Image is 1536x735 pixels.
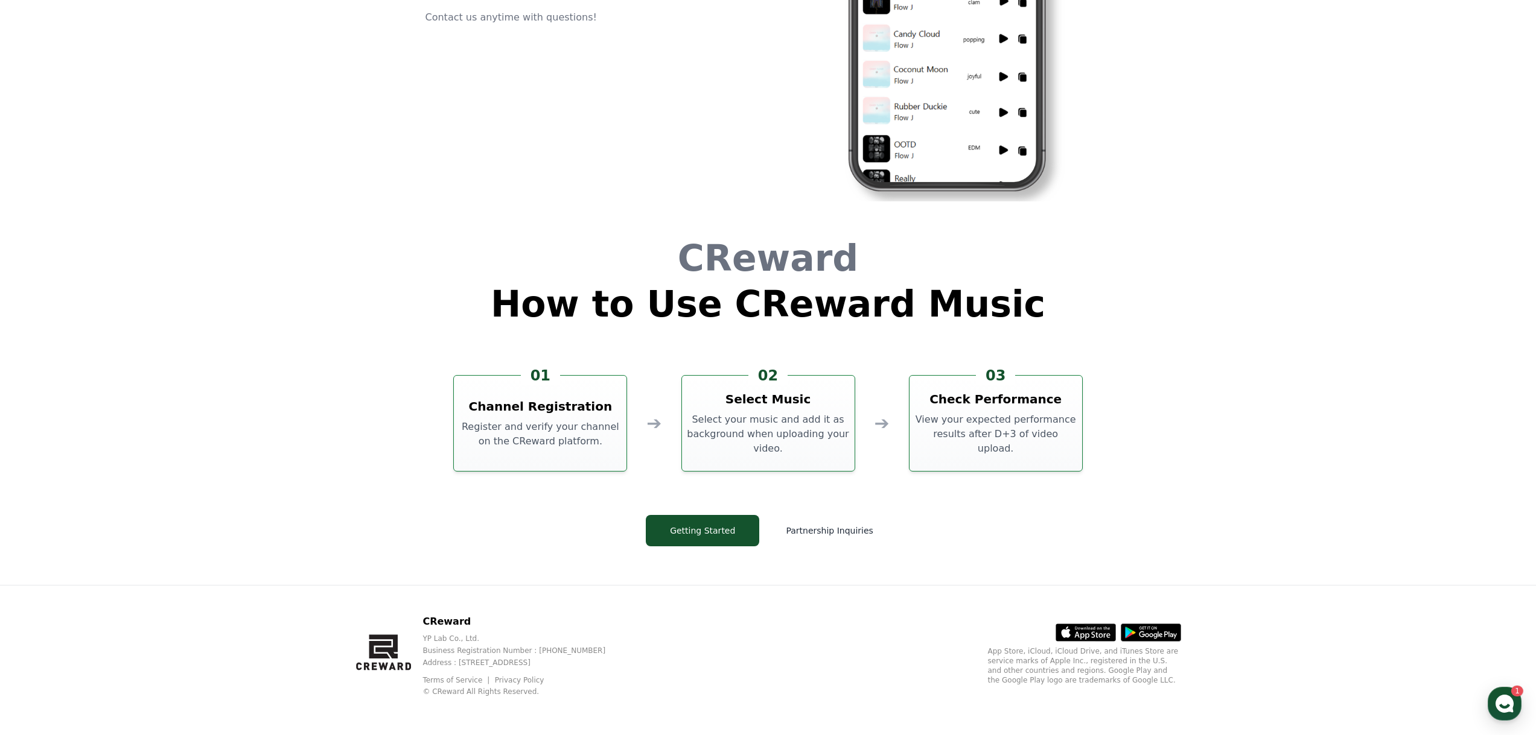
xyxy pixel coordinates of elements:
a: Home [4,382,80,412]
a: Privacy Policy [495,676,544,684]
div: ➔ [875,412,890,434]
a: Terms of Service [422,676,491,684]
a: 1Messages [80,382,156,412]
p: YP Lab Co., Ltd. [422,634,625,643]
p: CReward [422,614,625,629]
div: 01 [521,366,560,385]
p: View your expected performance results after D+3 of video upload. [914,412,1077,456]
button: Partnership Inquiries [769,515,890,546]
span: Home [31,400,52,410]
button: Getting Started [646,515,759,546]
span: Messages [100,401,136,411]
span: Contact us anytime with questions! [425,11,597,23]
h3: Channel Registration [469,398,613,415]
div: ➔ [646,412,661,434]
h1: How to Use CReward Music [491,286,1045,322]
h3: Select Music [725,391,811,408]
span: Settings [179,400,208,410]
a: Settings [156,382,232,412]
p: © CReward All Rights Reserved. [422,687,625,696]
p: Register and verify your channel on the CReward platform. [459,420,622,449]
div: 02 [748,366,788,385]
div: 03 [976,366,1015,385]
p: Select your music and add it as background when uploading your video. [687,412,850,456]
h3: Check Performance [929,391,1062,408]
span: 1 [123,382,127,391]
h1: CReward [491,240,1045,276]
p: App Store, iCloud, iCloud Drive, and iTunes Store are service marks of Apple Inc., registered in ... [988,646,1181,685]
p: Business Registration Number : [PHONE_NUMBER] [422,646,625,655]
p: Address : [STREET_ADDRESS] [422,658,625,667]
